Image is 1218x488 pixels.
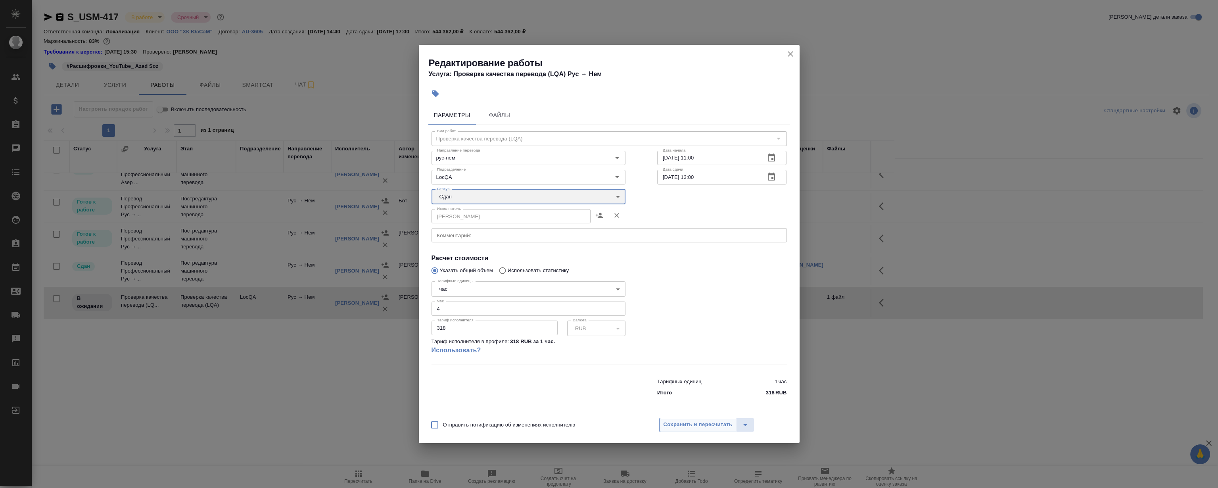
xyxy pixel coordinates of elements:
[567,321,625,336] div: RUB
[779,378,787,386] p: час
[437,193,454,200] button: Сдан
[657,378,702,386] p: Тарифных единиц
[432,338,509,346] p: Тариф исполнителя в профиле:
[432,281,625,296] div: час
[612,171,623,183] button: Open
[429,69,800,79] h4: Услуга: Проверка качества перевода (LQA) Рус → Нем
[432,346,625,355] a: Использовать?
[608,206,625,225] button: Удалить
[432,254,787,263] h4: Расчет стоимости
[785,48,796,60] button: close
[775,389,787,397] p: RUB
[664,420,733,429] span: Сохранить и пересчитать
[429,57,800,69] h2: Редактирование работы
[657,389,672,397] p: Итого
[775,378,777,386] p: 1
[591,206,608,225] button: Назначить
[432,189,625,204] div: Сдан
[433,110,471,120] span: Параметры
[510,338,555,346] p: 318 RUB за 1 час .
[481,110,519,120] span: Файлы
[443,421,575,429] span: Отправить нотификацию об изменениях исполнителю
[437,286,450,292] button: час
[766,389,775,397] p: 318
[427,85,444,102] button: Добавить тэг
[573,325,588,332] button: RUB
[659,418,737,432] button: Сохранить и пересчитать
[612,152,623,163] button: Open
[659,418,755,432] div: split button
